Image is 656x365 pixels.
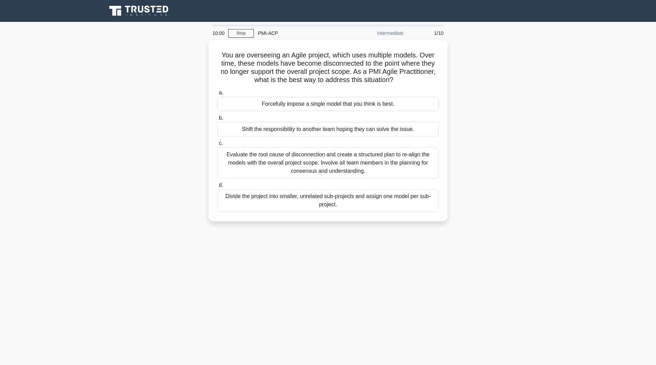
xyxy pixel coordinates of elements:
[219,140,223,146] span: c.
[217,122,439,136] div: Shift the responsibility to another team hoping they can solve the issue.
[219,182,223,188] span: d.
[348,26,408,40] div: Intermediate
[408,26,448,40] div: 1/10
[217,189,439,212] div: Divide the project into smaller, unrelated sub-projects and assign one model per sub-project.
[208,26,228,40] div: 10:00
[219,115,223,121] span: b.
[217,97,439,111] div: Forcefully impose a single model that you think is best.
[217,147,439,178] div: Evaluate the root cause of disconnection and create a structured plan to re-align the models with...
[228,29,254,38] a: Stop
[219,90,223,95] span: a.
[217,51,439,84] h5: You are overseeing an Agile project, which uses multiple models. Over time, these models have bec...
[254,26,348,40] div: PMI-ACP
